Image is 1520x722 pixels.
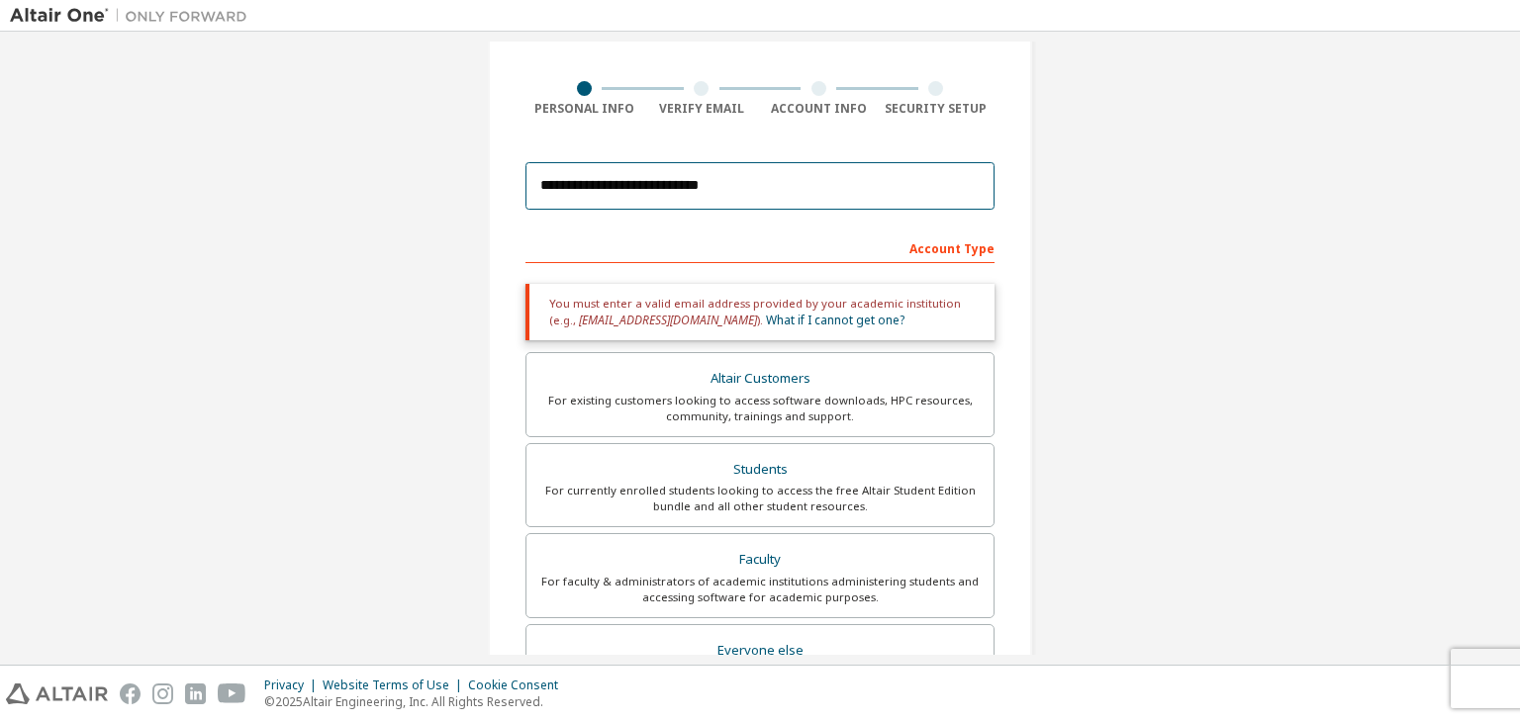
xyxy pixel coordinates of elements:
[264,677,323,693] div: Privacy
[538,546,982,574] div: Faculty
[643,101,761,117] div: Verify Email
[579,312,757,328] span: [EMAIL_ADDRESS][DOMAIN_NAME]
[185,683,206,704] img: linkedin.svg
[538,365,982,393] div: Altair Customers
[878,101,996,117] div: Security Setup
[538,637,982,665] div: Everyone else
[6,683,108,704] img: altair_logo.svg
[152,683,173,704] img: instagram.svg
[538,574,982,605] div: For faculty & administrators of academic institutions administering students and accessing softwa...
[525,231,995,263] div: Account Type
[10,6,257,26] img: Altair One
[538,456,982,484] div: Students
[766,312,904,328] a: What if I cannot get one?
[468,677,570,693] div: Cookie Consent
[538,393,982,424] div: For existing customers looking to access software downloads, HPC resources, community, trainings ...
[525,101,643,117] div: Personal Info
[120,683,141,704] img: facebook.svg
[264,693,570,710] p: © 2025 Altair Engineering, Inc. All Rights Reserved.
[538,483,982,514] div: For currently enrolled students looking to access the free Altair Student Edition bundle and all ...
[525,284,995,340] div: You must enter a valid email address provided by your academic institution (e.g., ).
[323,677,468,693] div: Website Terms of Use
[760,101,878,117] div: Account Info
[218,683,246,704] img: youtube.svg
